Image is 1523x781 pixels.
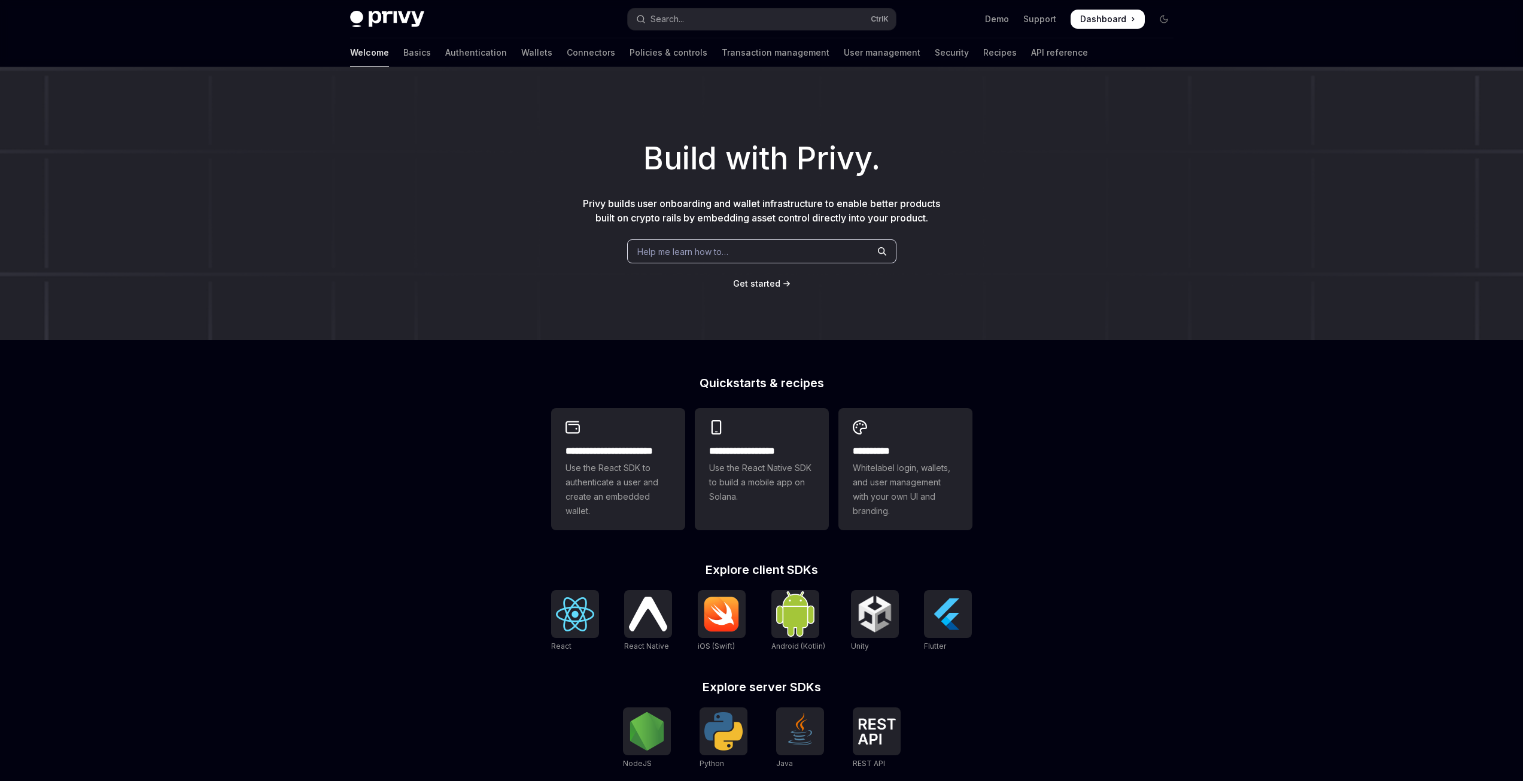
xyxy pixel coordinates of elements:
[776,759,793,768] span: Java
[630,38,707,67] a: Policies & controls
[566,461,671,518] span: Use the React SDK to authenticate a user and create an embedded wallet.
[551,590,599,652] a: ReactReact
[771,642,825,651] span: Android (Kotlin)
[722,38,829,67] a: Transaction management
[781,712,819,750] img: Java
[650,12,684,26] div: Search...
[983,38,1017,67] a: Recipes
[733,278,780,288] span: Get started
[929,595,967,633] img: Flutter
[838,408,972,530] a: **** *****Whitelabel login, wallets, and user management with your own UI and branding.
[709,461,814,504] span: Use the React Native SDK to build a mobile app on Solana.
[703,596,741,632] img: iOS (Swift)
[628,8,896,30] button: Open search
[771,590,825,652] a: Android (Kotlin)Android (Kotlin)
[445,38,507,67] a: Authentication
[1031,38,1088,67] a: API reference
[350,38,389,67] a: Welcome
[629,597,667,631] img: React Native
[624,642,669,651] span: React Native
[924,642,946,651] span: Flutter
[935,38,969,67] a: Security
[19,135,1504,182] h1: Build with Privy.
[856,595,894,633] img: Unity
[551,377,972,389] h2: Quickstarts & recipes
[583,197,940,224] span: Privy builds user onboarding and wallet infrastructure to enable better products built on crypto ...
[1154,10,1174,29] button: Toggle dark mode
[1071,10,1145,29] a: Dashboard
[853,759,885,768] span: REST API
[556,597,594,631] img: React
[853,707,901,770] a: REST APIREST API
[858,718,896,744] img: REST API
[695,408,829,530] a: **** **** **** ***Use the React Native SDK to build a mobile app on Solana.
[551,642,571,651] span: React
[551,681,972,693] h2: Explore server SDKs
[521,38,552,67] a: Wallets
[698,642,735,651] span: iOS (Swift)
[704,712,743,750] img: Python
[623,707,671,770] a: NodeJSNodeJS
[700,707,747,770] a: PythonPython
[851,642,869,651] span: Unity
[637,245,728,258] span: Help me learn how to…
[985,13,1009,25] a: Demo
[551,564,972,576] h2: Explore client SDKs
[700,759,724,768] span: Python
[924,590,972,652] a: FlutterFlutter
[624,590,672,652] a: React NativeReact Native
[698,590,746,652] a: iOS (Swift)iOS (Swift)
[628,712,666,750] img: NodeJS
[403,38,431,67] a: Basics
[1023,13,1056,25] a: Support
[350,11,424,28] img: dark logo
[851,590,899,652] a: UnityUnity
[567,38,615,67] a: Connectors
[776,591,814,636] img: Android (Kotlin)
[776,707,824,770] a: JavaJava
[623,759,652,768] span: NodeJS
[844,38,920,67] a: User management
[853,461,958,518] span: Whitelabel login, wallets, and user management with your own UI and branding.
[733,278,780,290] a: Get started
[871,14,889,24] span: Ctrl K
[1080,13,1126,25] span: Dashboard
